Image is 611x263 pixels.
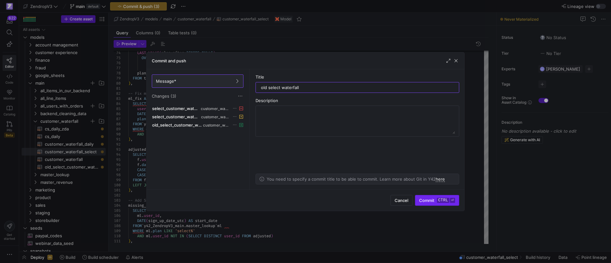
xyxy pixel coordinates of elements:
kbd: ctrl [437,198,449,203]
span: Commit [419,198,455,203]
span: select_customer_waterfall.yml [152,114,200,119]
button: Commitctrl⏎ [415,195,459,206]
div: Description [256,98,459,103]
button: Message* [152,74,243,88]
kbd: ⏎ [450,198,455,203]
span: Cancel [395,198,408,203]
button: old_select_customer_waterfall.sqlcustomer_waterfall [151,121,245,129]
a: here [436,176,445,182]
span: customer_waterfall [203,123,229,128]
span: customer_waterfall [201,115,229,119]
button: Cancel [390,195,412,206]
span: customer_waterfall [201,107,229,111]
button: select_customer_waterfall.sqlcustomer_waterfall [151,104,245,113]
span: Message* [156,79,176,84]
p: You need to specify a commit title to be able to commit. Learn more about Git in Y42 [267,176,445,182]
span: Title [256,74,264,80]
h3: Commit and push [152,58,186,63]
button: select_customer_waterfall.ymlcustomer_waterfall [151,113,245,121]
span: old_select_customer_waterfall.sql [152,122,202,128]
span: select_customer_waterfall.sql [152,106,200,111]
span: Changes (3) [152,93,176,99]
